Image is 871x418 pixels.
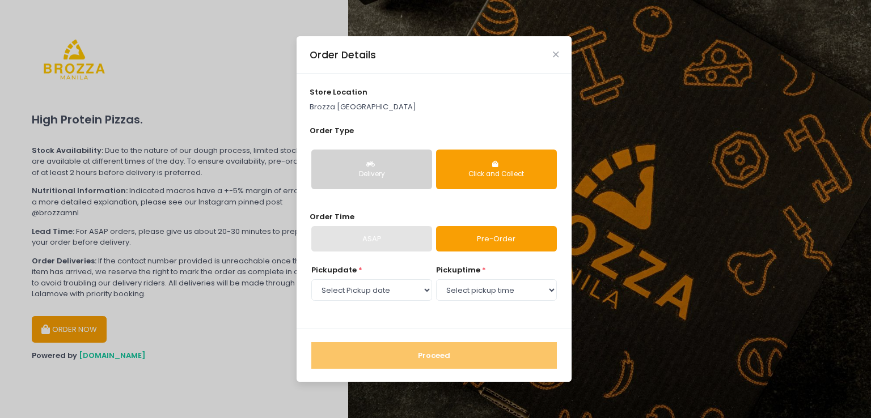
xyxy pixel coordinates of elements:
[444,169,549,180] div: Click and Collect
[310,48,376,62] div: Order Details
[436,265,480,275] span: pickup time
[553,52,559,57] button: Close
[311,342,557,369] button: Proceed
[311,265,357,275] span: Pickup date
[310,125,354,136] span: Order Type
[310,101,559,113] p: Brozza [GEOGRAPHIC_DATA]
[319,169,424,180] div: Delivery
[310,87,367,97] span: store location
[311,150,432,189] button: Delivery
[436,150,557,189] button: Click and Collect
[310,211,354,222] span: Order Time
[436,226,557,252] a: Pre-Order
